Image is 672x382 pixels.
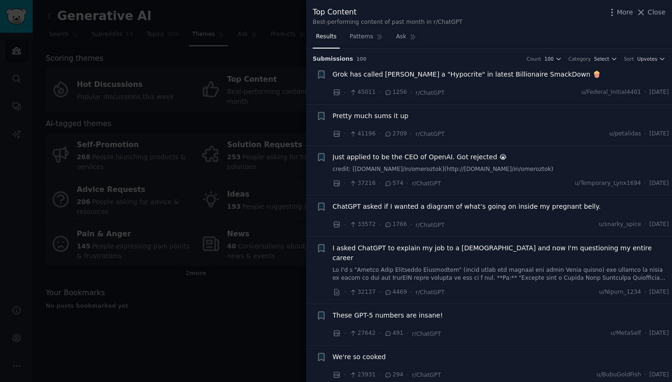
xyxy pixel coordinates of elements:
span: 45011 [349,88,375,97]
span: · [644,88,646,97]
span: · [344,287,346,297]
span: r/ChatGPT [412,331,441,337]
a: ChatGPT asked if I wanted a diagram of what’s going on inside my pregnant belly. [333,202,601,212]
button: More [607,7,633,17]
span: 100 [357,56,367,62]
span: · [410,287,412,297]
span: u/MetaSelf [610,329,641,338]
a: credit: [[DOMAIN_NAME]/in/omeroztok](http://[DOMAIN_NAME]/in/omeroztok) [333,165,669,174]
span: u/Temporary_Lynx1694 [575,179,641,188]
a: Lo I'd s "Ametco Adip Elitseddo Eiusmodtem" (incid utlab etd magnaal eni admin Venia quisno) exe ... [333,266,669,283]
span: [DATE] [650,88,669,97]
span: r/ChatGPT [416,90,445,96]
span: Results [316,33,336,41]
span: 32137 [349,288,375,297]
span: · [644,220,646,229]
span: [DATE] [650,220,669,229]
a: Just applied to be the CEO of OpenAI. Got rejected 😭 [333,152,507,162]
span: · [344,178,346,188]
span: · [379,178,381,188]
div: Sort [624,56,634,62]
button: Upvotes [637,56,665,62]
span: 1766 [384,220,407,229]
span: · [344,220,346,230]
span: 37216 [349,179,375,188]
span: r/ChatGPT [416,131,445,137]
span: · [410,129,412,139]
span: u/petalidas [609,130,641,138]
span: · [344,329,346,339]
a: These GPT-5 numbers are insane! [333,311,443,320]
span: Close [648,7,665,17]
div: Best-performing content of past month in r/ChatGPT [313,18,462,27]
span: · [644,179,646,188]
span: · [410,220,412,230]
span: 491 [384,329,403,338]
span: · [379,88,381,98]
span: · [379,287,381,297]
span: 23931 [349,371,375,379]
span: 41196 [349,130,375,138]
span: [DATE] [650,329,669,338]
span: r/ChatGPT [416,289,445,296]
span: Select [594,56,609,62]
span: 2709 [384,130,407,138]
span: 574 [384,179,403,188]
a: Pretty much sums it up [333,111,409,121]
button: Select [594,56,617,62]
span: More [617,7,633,17]
span: r/ChatGPT [412,180,441,187]
span: u/BubuGoldFish [596,371,641,379]
span: · [644,371,646,379]
span: · [406,370,408,380]
button: Close [636,7,665,17]
a: I asked ChatGPT to explain my job to a [DEMOGRAPHIC_DATA] and now I'm questioning my entire career [333,243,669,263]
span: u/Federal_Initial4401 [581,88,641,97]
div: Count [526,56,541,62]
span: · [644,288,646,297]
span: Ask [396,33,406,41]
span: r/ChatGPT [412,372,441,378]
a: Ask [393,29,420,49]
span: · [410,88,412,98]
a: We're so cooked [333,352,386,362]
a: Grok has called [PERSON_NAME] a "Hypocrite" in latest Billionaire SmackDown 🍿 [333,70,601,79]
span: [DATE] [650,288,669,297]
span: · [344,370,346,380]
span: · [406,178,408,188]
span: Upvotes [637,56,657,62]
span: · [644,130,646,138]
span: 1256 [384,88,407,97]
span: r/ChatGPT [416,222,445,228]
button: 100 [545,56,562,62]
span: 294 [384,371,403,379]
span: · [344,88,346,98]
span: 27642 [349,329,375,338]
span: 100 [545,56,554,62]
span: · [379,220,381,230]
span: · [644,329,646,338]
span: · [379,370,381,380]
span: · [379,329,381,339]
div: Top Content [313,7,462,18]
span: · [344,129,346,139]
span: [DATE] [650,130,669,138]
span: · [406,329,408,339]
span: 4469 [384,288,407,297]
span: 33572 [349,220,375,229]
span: · [379,129,381,139]
span: u/snarky_spice [599,220,641,229]
span: Patterns [350,33,373,41]
span: u/Nipurn_1234 [599,288,641,297]
div: Category [568,56,591,62]
a: Patterns [346,29,386,49]
span: [DATE] [650,179,669,188]
a: Results [313,29,340,49]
